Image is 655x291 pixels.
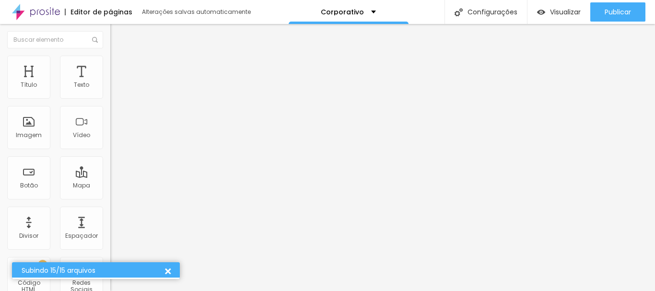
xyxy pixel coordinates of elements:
img: Icone [92,37,98,43]
div: Editor de páginas [65,9,132,15]
div: Mapa [73,182,90,189]
button: Visualizar [527,2,590,22]
img: view-1.svg [537,8,545,16]
img: Icone [455,8,463,16]
div: Alterações salvas automaticamente [142,9,252,15]
div: Subindo 15/15 arquivos [22,267,163,274]
div: Botão [20,182,38,189]
div: Título [21,81,37,88]
div: Imagem [16,132,42,139]
iframe: Editor [110,24,655,291]
div: Divisor [19,233,38,239]
span: Publicar [605,8,631,16]
div: Espaçador [65,233,98,239]
p: Corporativo [321,9,364,15]
input: Buscar elemento [7,31,103,48]
span: Visualizar [550,8,581,16]
button: Publicar [590,2,645,22]
div: Vídeo [73,132,90,139]
div: Texto [74,81,89,88]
